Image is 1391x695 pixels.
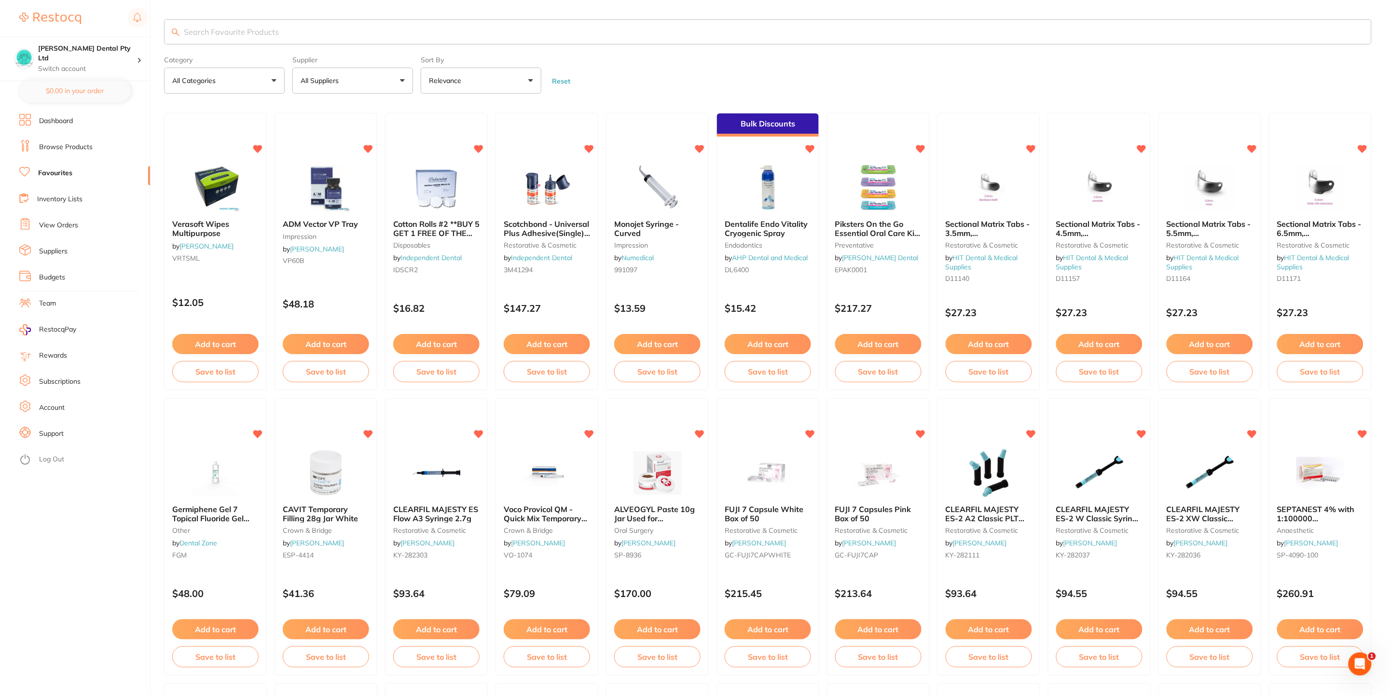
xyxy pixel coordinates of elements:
[504,361,590,382] button: Save to list
[1289,449,1352,497] img: SEPTANEST 4% with 1:100000 adrenalin 2.2ml 2xBox 50 GOLD
[614,253,654,262] span: by
[19,324,31,335] img: RestocqPay
[164,56,285,64] label: Category
[1056,334,1143,354] button: Add to cart
[946,551,980,559] span: KY-282111
[626,449,689,497] img: ALVEOGYL Paste 10g Jar Used for Dry Socket Treatment
[172,619,259,639] button: Add to cart
[847,449,910,497] img: FUJI 7 Capsules Pink Box of 50
[393,505,480,523] b: CLEARFIL MAJESTY ES Flow A3 Syringe 2.7g
[835,220,922,237] b: Piksters On the Go Essential Oral Care Kit | Carton of 100 Kits
[290,245,344,253] a: [PERSON_NAME]
[614,334,701,354] button: Add to cart
[614,220,701,237] b: Monojet Syringe - Curved
[295,449,358,497] img: CAVIT Temporary Filling 28g Jar White
[290,539,344,547] a: [PERSON_NAME]
[1277,219,1362,255] span: Sectional Matrix Tabs - 6.5mm, [MEDICAL_DATA] with Extension
[39,64,137,74] p: Switch account
[725,504,803,523] span: FUJI 7 Capsule White Box of 50
[516,449,578,497] img: Voco Provicol QM - Quick Mix Temporary Cement - 5ml Syringe
[725,527,811,534] small: restorative & cosmetic
[172,334,259,354] button: Add to cart
[946,588,1032,599] p: $93.64
[835,551,879,559] span: GC-FUJI7CAP
[958,449,1020,497] img: CLEARFIL MAJESTY ES-2 A2 Classic PLT Tip 0.25g x 20
[172,505,259,523] b: Germiphene Gel 7 Topical Fluoride Gel Mint
[400,539,454,547] a: [PERSON_NAME]
[835,303,922,314] p: $217.27
[393,619,480,639] button: Add to cart
[39,142,93,152] a: Browse Products
[1056,504,1142,532] span: CLEARFIL MAJESTY ES-2 W Classic Syringe 3.6g
[172,504,249,532] span: Germiphene Gel 7 Topical Fluoride Gel Mint
[1277,274,1301,283] span: D11171
[283,504,358,523] span: CAVIT Temporary Filling 28g Jar White
[725,539,786,547] span: by
[39,429,64,439] a: Support
[1277,504,1358,541] span: SEPTANEST 4% with 1:100000 [MEDICAL_DATA] 2.2ml 2xBox 50 GOLD
[1056,527,1143,534] small: restorative & cosmetic
[393,527,480,534] small: restorative & cosmetic
[725,219,808,237] span: Dentalife Endo Vitality Cryogenic Spray
[614,303,701,314] p: $13.59
[1056,253,1129,271] a: HIT Dental & Medical Supplies
[184,449,247,497] img: Germiphene Gel 7 Topical Fluoride Gel Mint
[725,361,811,382] button: Save to list
[614,241,701,249] small: impression
[283,220,369,228] b: ADM Vector VP Tray
[835,619,922,639] button: Add to cart
[1056,619,1143,639] button: Add to cart
[1167,619,1253,639] button: Add to cart
[725,619,811,639] button: Add to cart
[172,646,259,667] button: Save to list
[725,334,811,354] button: Add to cart
[1277,220,1363,237] b: Sectional Matrix Tabs - 6.5mm, Molar with Extension
[732,253,808,262] a: AHP Dental and Medical
[172,551,187,559] span: FGM
[172,361,259,382] button: Save to list
[614,361,701,382] button: Save to list
[737,164,799,212] img: Dentalife Endo Vitality Cryogenic Spray
[946,361,1032,382] button: Save to list
[1277,307,1363,318] p: $27.23
[504,504,587,532] span: Voco Provicol QM - Quick Mix Temporary Cement - 5ml Syringe
[1167,504,1240,532] span: CLEARFIL MAJESTY ES-2 XW Classic Syringe 3.6g
[283,646,369,667] button: Save to list
[283,588,369,599] p: $41.36
[1056,241,1143,249] small: restorative & cosmetic
[946,253,1018,271] a: HIT Dental & Medical Supplies
[1068,164,1131,212] img: Sectional Matrix Tabs - 4.5mm, Premolar
[39,273,65,282] a: Budgets
[946,219,1030,247] span: Sectional Matrix Tabs - 3.5mm, [MEDICAL_DATA]
[504,646,590,667] button: Save to list
[1056,588,1143,599] p: $94.55
[1277,361,1363,382] button: Save to list
[946,307,1032,318] p: $27.23
[172,297,259,308] p: $12.05
[1056,219,1141,247] span: Sectional Matrix Tabs - 4.5mm, [MEDICAL_DATA]
[835,527,922,534] small: restorative & cosmetic
[421,56,541,64] label: Sort By
[1277,241,1363,249] small: restorative & cosmetic
[958,164,1020,212] img: Sectional Matrix Tabs - 3.5mm, Deciduous Teeth
[393,504,478,523] span: CLEARFIL MAJESTY ES Flow A3 Syringe 2.7g
[39,455,64,464] a: Log Out
[621,253,654,262] a: Numedical
[835,361,922,382] button: Save to list
[946,241,1032,249] small: restorative & cosmetic
[725,551,791,559] span: GC-FUJI7CAPWHITE
[1277,646,1363,667] button: Save to list
[1167,334,1253,354] button: Add to cart
[614,219,679,237] span: Monojet Syringe - Curved
[393,551,427,559] span: KY-282303
[1277,527,1363,534] small: anaesthetic
[1063,539,1117,547] a: [PERSON_NAME]
[1277,334,1363,354] button: Add to cart
[429,76,465,85] p: Relevance
[946,274,970,283] span: D11140
[283,245,344,253] span: by
[1167,241,1253,249] small: restorative & cosmetic
[164,68,285,94] button: All Categories
[1167,253,1239,271] span: by
[1056,220,1143,237] b: Sectional Matrix Tabs - 4.5mm, Premolar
